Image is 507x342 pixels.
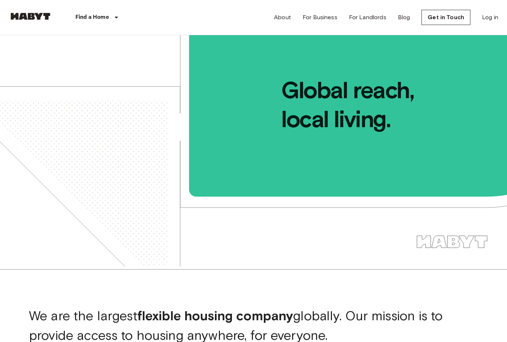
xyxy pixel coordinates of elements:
a: Get in Touch [421,10,470,25]
a: For Landlords [349,13,386,22]
a: About [274,13,291,22]
p: Find a Home [75,13,109,22]
span: Global reach, local living. [190,35,507,134]
img: Habyt [9,13,52,20]
a: For Business [303,13,337,22]
a: Log in [482,13,498,22]
b: flexible housing company [137,308,294,324]
a: Blog [398,13,410,22]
